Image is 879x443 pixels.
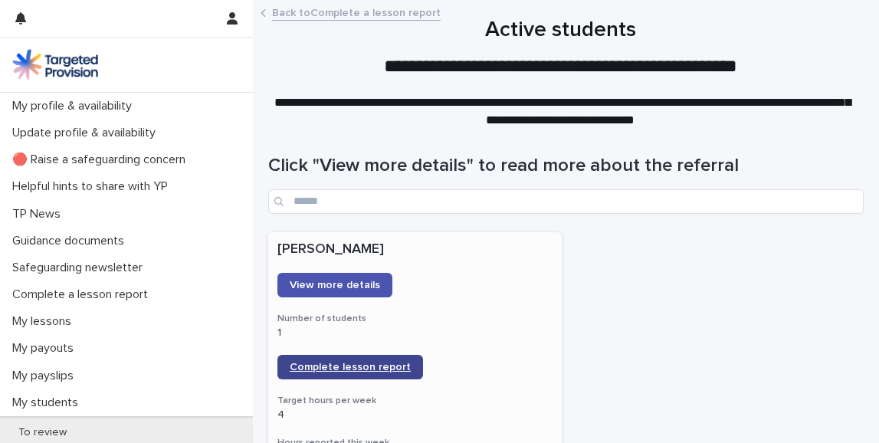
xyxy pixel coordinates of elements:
[268,155,864,177] h1: Click "View more details" to read more about the referral
[277,355,423,379] a: Complete lesson report
[6,341,86,356] p: My payouts
[6,261,155,275] p: Safeguarding newsletter
[6,314,84,329] p: My lessons
[277,327,553,340] p: 1
[268,189,864,214] input: Search
[277,409,553,422] p: 4
[290,362,411,372] span: Complete lesson report
[6,287,160,302] p: Complete a lesson report
[277,395,553,407] h3: Target hours per week
[272,3,441,21] a: Back toComplete a lesson report
[6,395,90,410] p: My students
[6,153,198,167] p: 🔴 Raise a safeguarding concern
[277,273,392,297] a: View more details
[6,207,73,221] p: TP News
[6,179,180,194] p: Helpful hints to share with YP
[277,241,553,258] p: [PERSON_NAME]
[6,369,86,383] p: My payslips
[6,126,168,140] p: Update profile & availability
[277,313,553,325] h3: Number of students
[6,99,144,113] p: My profile & availability
[290,280,380,290] span: View more details
[268,18,852,44] h1: Active students
[6,426,79,439] p: To review
[6,234,136,248] p: Guidance documents
[12,49,98,80] img: M5nRWzHhSzIhMunXDL62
